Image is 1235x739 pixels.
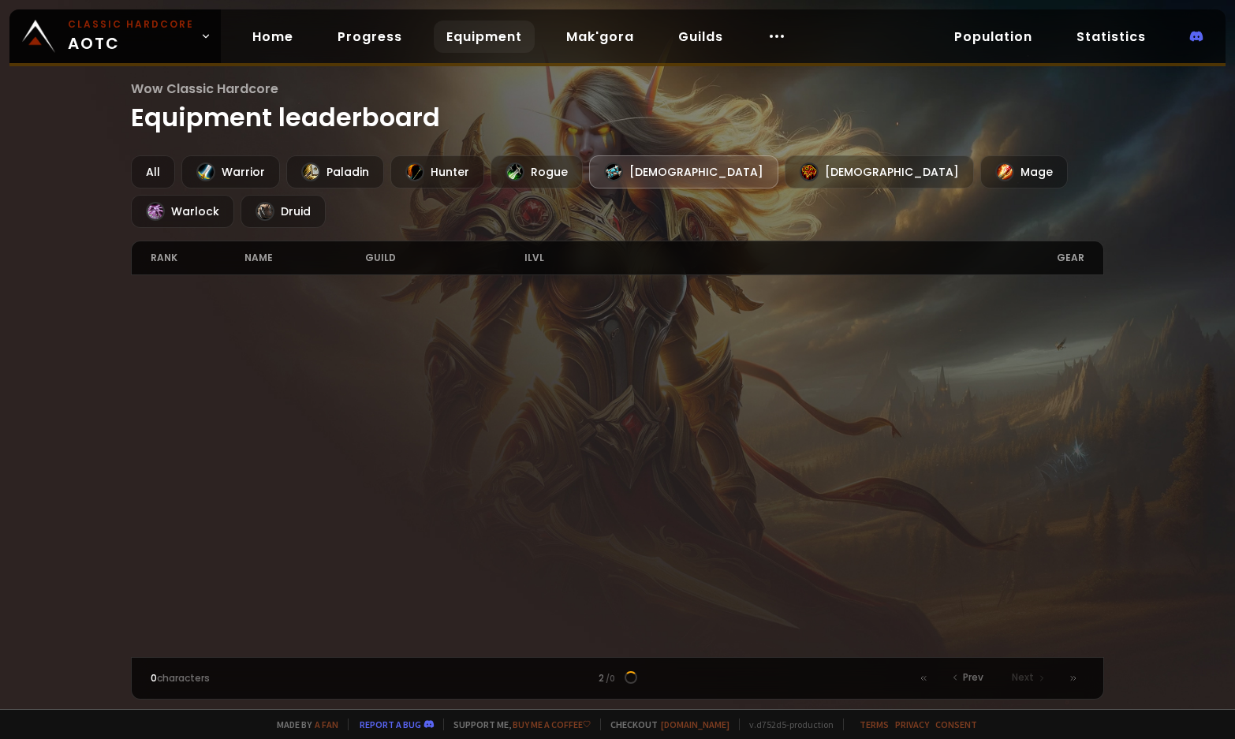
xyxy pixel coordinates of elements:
span: Made by [267,718,338,730]
span: Next [1012,670,1034,685]
div: Warrior [181,155,280,188]
div: characters [151,671,384,685]
a: Mak'gora [554,21,647,53]
a: a fan [315,718,338,730]
div: [DEMOGRAPHIC_DATA] [785,155,974,188]
span: Checkout [600,718,729,730]
div: rank [151,241,244,274]
a: Buy me a coffee [513,718,591,730]
a: Consent [935,718,977,730]
a: Classic HardcoreAOTC [9,9,221,63]
div: Druid [241,195,326,228]
span: AOTC [68,17,194,55]
span: Support me, [443,718,591,730]
div: All [131,155,175,188]
a: Privacy [895,718,929,730]
div: 2 [384,671,851,685]
a: Population [942,21,1045,53]
small: / 0 [606,673,615,685]
a: Home [240,21,306,53]
a: Terms [860,718,889,730]
div: Hunter [390,155,484,188]
div: Mage [980,155,1068,188]
a: Equipment [434,21,535,53]
div: Rogue [491,155,583,188]
a: Progress [325,21,415,53]
div: name [244,241,366,274]
h1: Equipment leaderboard [131,79,1104,136]
div: ilvl [524,241,617,274]
small: Classic Hardcore [68,17,194,32]
div: Paladin [286,155,384,188]
a: Statistics [1064,21,1159,53]
a: Report a bug [360,718,421,730]
span: 0 [151,671,157,685]
div: gear [617,241,1084,274]
span: v. d752d5 - production [739,718,834,730]
div: guild [365,241,524,274]
a: Guilds [666,21,736,53]
div: [DEMOGRAPHIC_DATA] [589,155,778,188]
div: Warlock [131,195,234,228]
span: Prev [963,670,983,685]
span: Wow Classic Hardcore [131,79,1104,99]
a: [DOMAIN_NAME] [661,718,729,730]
